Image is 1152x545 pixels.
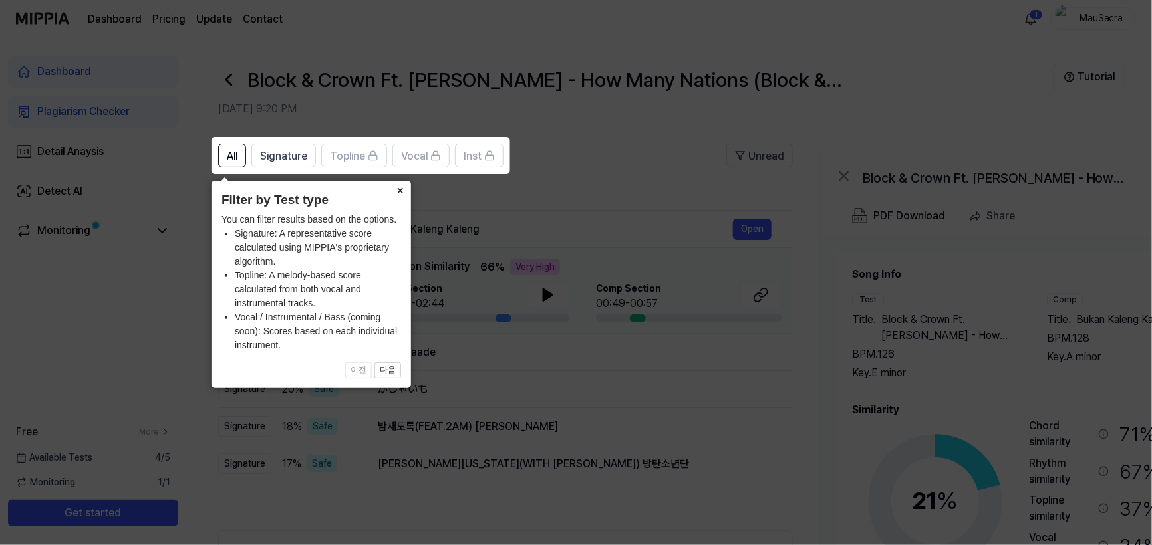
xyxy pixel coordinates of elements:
button: Signature [251,144,316,167]
button: 다음 [374,362,401,378]
button: Topline [321,144,387,167]
header: Filter by Test type [221,191,401,210]
button: Vocal [392,144,450,167]
span: Topline [330,148,365,164]
span: All [227,148,237,164]
span: Signature [260,148,307,164]
span: Vocal [401,148,428,164]
div: You can filter results based on the options. [221,213,401,352]
li: Signature: A representative score calculated using MIPPIA's proprietary algorithm. [235,227,401,269]
span: Inst [464,148,482,164]
button: Inst [455,144,504,167]
button: Close [390,181,411,199]
button: All [218,144,246,167]
li: Topline: A melody-based score calculated from both vocal and instrumental tracks. [235,269,401,310]
li: Vocal / Instrumental / Bass (coming soon): Scores based on each individual instrument. [235,310,401,352]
